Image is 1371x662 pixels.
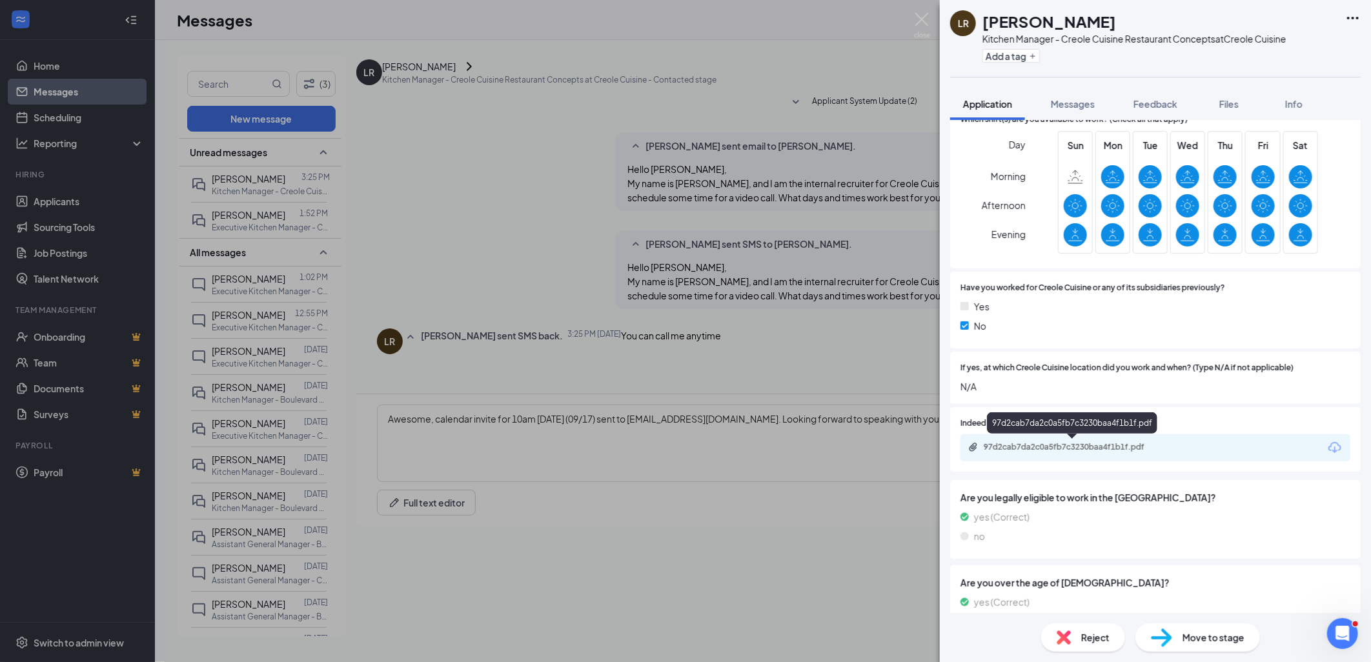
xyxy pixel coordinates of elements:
span: Are you legally eligible to work in the [GEOGRAPHIC_DATA]? [960,490,1350,505]
span: Morning [991,165,1026,188]
span: Which shift(s) are you available to work? (Check all that apply) [960,114,1188,126]
span: Have you worked for Creole Cuisine or any of its subsidiaries previously? [960,282,1225,294]
h1: [PERSON_NAME] [982,10,1116,32]
span: Are you over the age of [DEMOGRAPHIC_DATA]? [960,576,1350,590]
span: Messages [1051,98,1095,110]
svg: Plus [1029,52,1037,60]
div: LR [958,17,969,30]
span: Application [963,98,1012,110]
svg: Paperclip [968,442,979,452]
span: Sun [1064,138,1087,152]
span: Yes [974,299,990,314]
span: Feedback [1133,98,1177,110]
span: Reject [1081,630,1110,645]
span: Day [1009,137,1026,152]
span: Thu [1214,138,1237,152]
span: Info [1285,98,1303,110]
svg: Ellipses [1345,10,1361,26]
div: 97d2cab7da2c0a5fb7c3230baa4f1b1f.pdf [984,442,1164,452]
span: Fri [1252,138,1275,152]
span: Afternoon [982,194,1026,217]
span: Files [1219,98,1239,110]
span: Evening [991,223,1026,246]
span: No [974,319,986,333]
div: 97d2cab7da2c0a5fb7c3230baa4f1b1f.pdf [987,412,1157,434]
span: Indeed Resume [960,417,1017,430]
span: Tue [1139,138,1162,152]
span: Wed [1176,138,1199,152]
button: PlusAdd a tag [982,49,1040,63]
span: yes (Correct) [974,510,1030,524]
span: Sat [1289,138,1312,152]
span: Move to stage [1183,630,1244,645]
svg: Download [1327,440,1343,456]
a: Paperclip97d2cab7da2c0a5fb7c3230baa4f1b1f.pdf [968,442,1177,454]
span: If yes, at which Creole Cuisine location did you work and when? (Type N/A if not applicable) [960,362,1294,374]
span: Mon [1101,138,1124,152]
iframe: Intercom live chat [1327,618,1358,649]
div: Kitchen Manager - Creole Cuisine Restaurant Concepts at Creole Cuisine [982,32,1286,45]
span: yes (Correct) [974,595,1030,609]
span: N/A [960,379,1350,394]
span: no [974,529,985,543]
